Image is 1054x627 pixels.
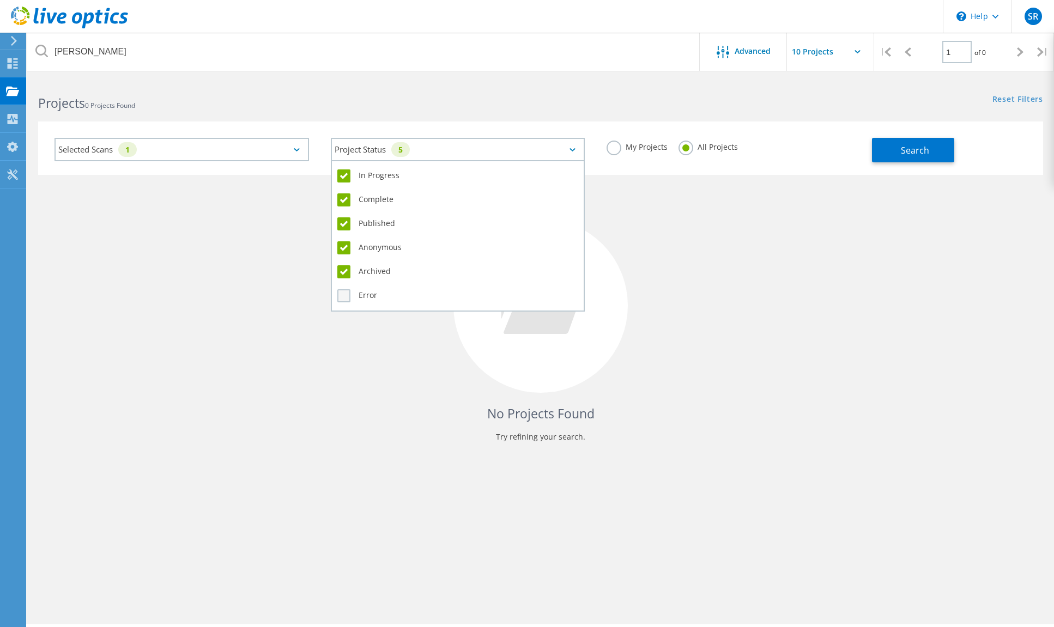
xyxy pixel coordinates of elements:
button: Search [872,138,954,162]
a: Reset Filters [992,95,1043,105]
label: Published [337,217,579,230]
label: Anonymous [337,241,579,254]
span: Search [901,144,929,156]
label: All Projects [679,141,738,151]
svg: \n [956,11,966,21]
div: 1 [118,142,137,157]
label: In Progress [337,169,579,182]
span: of 0 [974,48,986,57]
div: | [874,33,896,71]
label: My Projects [607,141,668,151]
a: Live Optics Dashboard [11,23,128,31]
label: Error [337,289,579,302]
div: | [1032,33,1054,71]
div: Selected Scans [54,138,309,161]
div: 5 [391,142,410,157]
input: Search projects by name, owner, ID, company, etc [27,33,700,71]
label: Archived [337,265,579,278]
span: 0 Projects Found [85,101,135,110]
label: Complete [337,193,579,206]
b: Projects [38,94,85,112]
div: Project Status [331,138,585,161]
p: Try refining your search. [49,428,1032,446]
span: Advanced [735,47,771,55]
h4: No Projects Found [49,405,1032,423]
span: SR [1028,12,1038,21]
